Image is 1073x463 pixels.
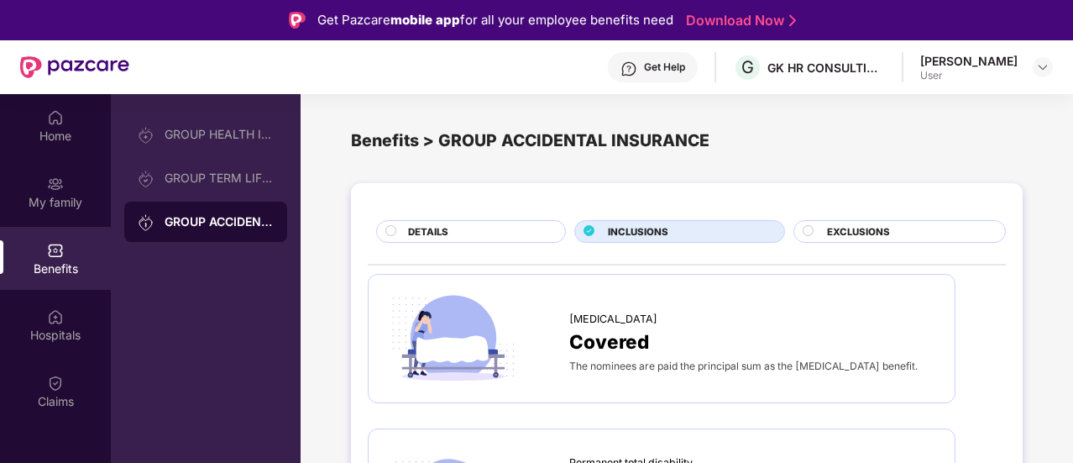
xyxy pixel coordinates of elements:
[47,176,64,192] img: svg+xml;base64,PHN2ZyB3aWR0aD0iMjAiIGhlaWdodD0iMjAiIHZpZXdCb3g9IjAgMCAyMCAyMCIgZmlsbD0ibm9uZSIgeG...
[569,360,918,372] span: The nominees are paid the principal sum as the [MEDICAL_DATA] benefit.
[289,12,306,29] img: Logo
[138,214,154,231] img: svg+xml;base64,PHN2ZyB3aWR0aD0iMjAiIGhlaWdodD0iMjAiIHZpZXdCb3g9IjAgMCAyMCAyMCIgZmlsbD0ibm9uZSIgeG...
[920,69,1018,82] div: User
[47,308,64,325] img: svg+xml;base64,PHN2ZyBpZD0iSG9zcGl0YWxzIiB4bWxucz0iaHR0cDovL3d3dy53My5vcmcvMjAwMC9zdmciIHdpZHRoPS...
[569,327,649,356] span: Covered
[20,56,129,78] img: New Pazcare Logo
[569,311,657,328] span: [MEDICAL_DATA]
[789,12,796,29] img: Stroke
[385,292,521,387] img: icon
[165,128,274,141] div: GROUP HEALTH INSURANCE
[620,61,637,77] img: svg+xml;base64,PHN2ZyBpZD0iSGVscC0zMngzMiIgeG1sbnM9Imh0dHA6Ly93d3cudzMub3JnLzIwMDAvc3ZnIiB3aWR0aD...
[1036,61,1049,74] img: svg+xml;base64,PHN2ZyBpZD0iRHJvcGRvd24tMzJ4MzIiIHhtbG5zPSJodHRwOi8vd3d3LnczLm9yZy8yMDAwL3N2ZyIgd2...
[165,213,274,230] div: GROUP ACCIDENTAL INSURANCE
[165,171,274,185] div: GROUP TERM LIFE INSURANCE
[390,12,460,28] strong: mobile app
[686,12,791,29] a: Download Now
[47,375,64,392] img: svg+xml;base64,PHN2ZyBpZD0iQ2xhaW0iIHhtbG5zPSJodHRwOi8vd3d3LnczLm9yZy8yMDAwL3N2ZyIgd2lkdGg9IjIwIi...
[920,53,1018,69] div: [PERSON_NAME]
[317,10,673,30] div: Get Pazcare for all your employee benefits need
[608,224,668,239] span: INCLUSIONS
[47,109,64,126] img: svg+xml;base64,PHN2ZyBpZD0iSG9tZSIgeG1sbnM9Imh0dHA6Ly93d3cudzMub3JnLzIwMDAvc3ZnIiB3aWR0aD0iMjAiIG...
[351,128,1023,154] div: Benefits > GROUP ACCIDENTAL INSURANCE
[827,224,890,239] span: EXCLUSIONS
[138,127,154,144] img: svg+xml;base64,PHN2ZyB3aWR0aD0iMjAiIGhlaWdodD0iMjAiIHZpZXdCb3g9IjAgMCAyMCAyMCIgZmlsbD0ibm9uZSIgeG...
[138,171,154,187] img: svg+xml;base64,PHN2ZyB3aWR0aD0iMjAiIGhlaWdodD0iMjAiIHZpZXdCb3g9IjAgMCAyMCAyMCIgZmlsbD0ibm9uZSIgeG...
[408,224,448,239] span: DETAILS
[767,60,885,76] div: GK HR CONSULTING INDIA PRIVATE LIMITED
[644,61,685,74] div: Get Help
[47,242,64,259] img: svg+xml;base64,PHN2ZyBpZD0iQmVuZWZpdHMiIHhtbG5zPSJodHRwOi8vd3d3LnczLm9yZy8yMDAwL3N2ZyIgd2lkdGg9Ij...
[741,57,754,77] span: G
